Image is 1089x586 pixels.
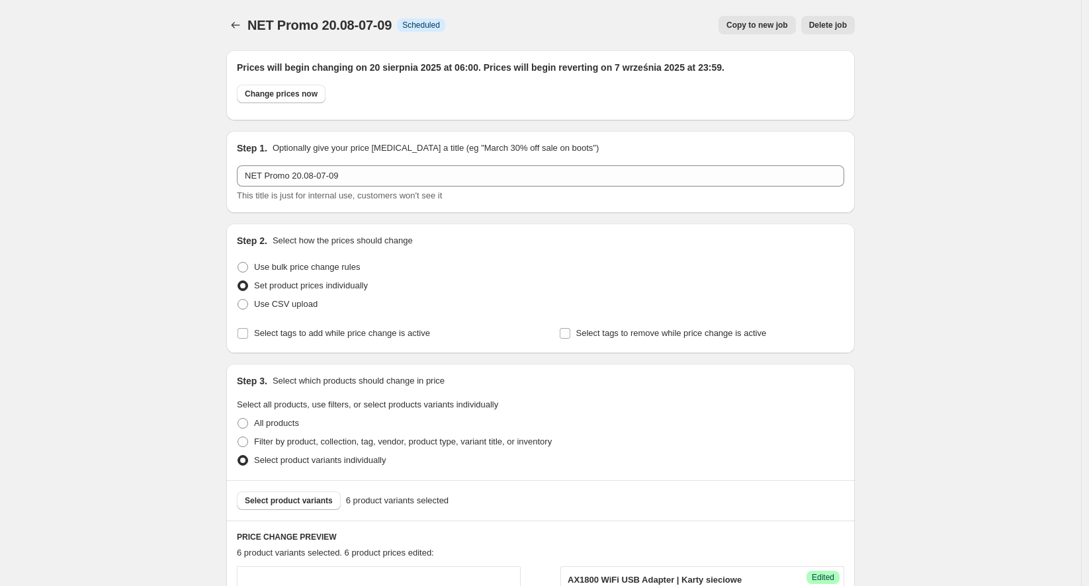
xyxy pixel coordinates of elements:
span: Delete job [809,20,847,30]
span: Use CSV upload [254,299,318,309]
span: Change prices now [245,89,318,99]
p: Select how the prices should change [273,234,413,247]
button: Select product variants [237,491,341,510]
span: Select product variants [245,495,333,506]
button: Price change jobs [226,16,245,34]
span: Filter by product, collection, tag, vendor, product type, variant title, or inventory [254,437,552,446]
h2: Prices will begin changing on 20 sierpnia 2025 at 06:00. Prices will begin reverting on 7 wrześni... [237,61,844,74]
button: Copy to new job [719,16,796,34]
span: 6 product variants selected. 6 product prices edited: [237,548,434,558]
span: Select tags to remove while price change is active [576,328,767,338]
span: This title is just for internal use, customers won't see it [237,190,442,200]
h2: Step 3. [237,374,267,388]
span: Edited [812,572,834,583]
h6: PRICE CHANGE PREVIEW [237,532,844,542]
span: NET Promo 20.08-07-09 [247,18,392,32]
p: Optionally give your price [MEDICAL_DATA] a title (eg "March 30% off sale on boots") [273,142,599,155]
span: Select product variants individually [254,455,386,465]
button: Change prices now [237,85,326,103]
span: 6 product variants selected [346,494,449,507]
input: 30% off holiday sale [237,165,844,187]
span: Scheduled [402,20,440,30]
span: Set product prices individually [254,280,368,290]
span: All products [254,418,299,428]
span: Select all products, use filters, or select products variants individually [237,399,498,409]
span: AX1800 WiFi USB Adapter | Karty sieciowe [568,575,742,585]
span: Use bulk price change rules [254,262,360,272]
span: Select tags to add while price change is active [254,328,430,338]
h2: Step 2. [237,234,267,247]
p: Select which products should change in price [273,374,445,388]
span: Copy to new job [726,20,788,30]
h2: Step 1. [237,142,267,155]
button: Delete job [801,16,855,34]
